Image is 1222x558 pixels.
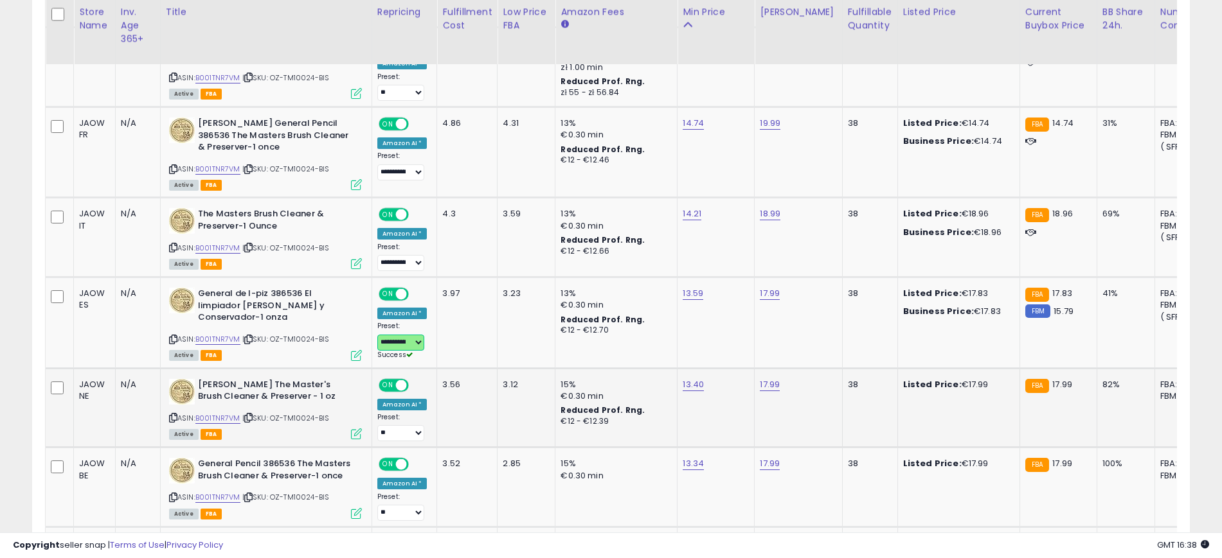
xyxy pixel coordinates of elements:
div: Amazon AI * [377,228,427,240]
span: FBA [201,259,222,270]
b: Reduced Prof. Rng. [561,314,645,325]
div: 3.52 [442,458,487,469]
div: Store Name [79,5,110,32]
div: €14.74 [903,118,1010,129]
span: OFF [407,459,427,470]
div: €0.30 min [561,390,667,402]
div: ASIN: [169,208,362,268]
div: Amazon AI * [377,478,427,489]
a: B001TNR7VM [195,492,240,503]
div: Current Buybox Price [1025,5,1092,32]
span: FBA [201,180,222,191]
div: ASIN: [169,458,362,518]
img: 51xdVglpEJL._SL40_.jpg [169,458,195,484]
a: 13.59 [683,287,703,300]
span: | SKU: OZ-TM10024-BIS [242,413,330,423]
span: 18.96 [1052,207,1073,220]
div: Preset: [377,322,427,360]
div: €17.99 [903,379,1010,390]
span: FBA [201,89,222,100]
div: €14.74 [903,135,1010,147]
b: Listed Price: [903,378,962,390]
span: All listings currently available for purchase on Amazon [169,429,199,440]
div: €17.83 [903,288,1010,299]
div: JAOW ES [79,288,105,311]
div: 38 [848,379,888,390]
b: General de l-piz 386536 El limpiador [PERSON_NAME] y Conservador-1 onza [198,288,354,327]
div: 3.56 [442,379,487,390]
b: Listed Price: [903,457,962,469]
div: €17.83 [903,306,1010,317]
div: FBA: 0 [1160,208,1203,220]
div: 3.59 [503,208,545,220]
div: 4.86 [442,118,487,129]
div: [PERSON_NAME] [760,5,836,19]
div: BB Share 24h. [1102,5,1149,32]
div: Preset: [377,243,427,272]
b: Reduced Prof. Rng. [561,76,645,87]
div: Preset: [377,152,427,180]
span: ON [380,119,396,130]
div: FBA: 0 [1160,379,1203,390]
span: OFF [407,119,427,130]
div: FBM: 2 [1160,470,1203,482]
div: 13% [561,118,667,129]
div: 3.12 [503,379,545,390]
div: 38 [848,288,888,299]
div: Min Price [683,5,749,19]
div: €18.96 [903,208,1010,220]
span: OFF [407,379,427,390]
div: ( SFP: 1 ) [1160,232,1203,243]
strong: Copyright [13,539,60,551]
div: JAOW FR [79,118,105,141]
div: 82% [1102,379,1145,390]
small: FBA [1025,288,1049,302]
span: | SKU: OZ-TM10024-BIS [242,243,330,253]
div: ( SFP: 1 ) [1160,141,1203,153]
span: 17.83 [1052,287,1072,299]
small: FBA [1025,118,1049,132]
b: Reduced Prof. Rng. [561,144,645,155]
span: All listings currently available for purchase on Amazon [169,259,199,270]
small: FBA [1025,458,1049,472]
div: 100% [1102,458,1145,469]
div: €0.30 min [561,129,667,141]
span: 14.74 [1052,117,1074,129]
div: Title [166,5,366,19]
div: JAOW NE [79,379,105,402]
div: ASIN: [169,38,362,98]
b: Listed Price: [903,117,962,129]
span: All listings currently available for purchase on Amazon [169,180,199,191]
b: The Masters Brush Cleaner & Preserver-1 Ounce [198,208,354,235]
img: 51xdVglpEJL._SL40_.jpg [169,118,195,143]
b: Reduced Prof. Rng. [561,234,645,245]
div: 15% [561,458,667,469]
span: 17.99 [1052,378,1072,390]
span: OFF [407,289,427,300]
div: Preset: [377,73,427,101]
a: B001TNR7VM [195,243,240,254]
span: | SKU: OZ-TM10024-BIS [242,334,330,344]
a: 17.99 [760,378,780,391]
div: Fulfillable Quantity [848,5,892,32]
b: Listed Price: [903,207,962,220]
div: 38 [848,208,888,220]
div: €18.96 [903,227,1010,238]
div: FBM: 2 [1160,299,1203,311]
div: FBA: 0 [1160,118,1203,129]
small: FBM [1025,304,1050,318]
small: FBA [1025,379,1049,393]
img: 51xdVglpEJL._SL40_.jpg [169,379,195,405]
span: FBA [201,509,222,519]
b: [PERSON_NAME] General Pencil 386536 The Masters Brush Cleaner & Preserver-1 once [198,118,354,157]
div: FBA: 0 [1160,288,1203,299]
b: Reduced Prof. Rng. [561,405,645,415]
a: 18.99 [760,207,780,220]
div: N/A [121,118,150,129]
b: Business Price: [903,305,974,317]
div: seller snap | | [13,539,223,552]
b: Business Price: [903,226,974,238]
div: €0.30 min [561,220,667,232]
div: €12 - €12.46 [561,155,667,166]
span: FBA [201,350,222,361]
